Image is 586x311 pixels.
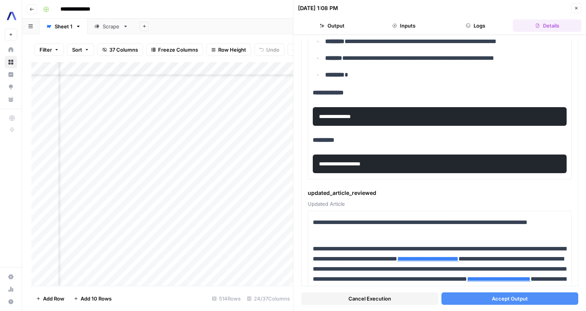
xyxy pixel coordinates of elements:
[5,56,17,68] a: Browse
[348,295,391,302] span: Cancel Execution
[146,43,203,56] button: Freeze Columns
[72,46,82,54] span: Sort
[81,295,112,302] span: Add 10 Rows
[492,295,528,302] span: Accept Output
[513,19,581,32] button: Details
[266,46,279,54] span: Undo
[34,43,64,56] button: Filter
[301,292,438,305] button: Cancel Execution
[5,68,17,81] a: Insights
[370,19,438,32] button: Inputs
[206,43,251,56] button: Row Height
[5,6,17,26] button: Workspace: AssemblyAI
[441,292,579,305] button: Accept Output
[308,200,572,208] span: Updated Article
[69,292,116,305] button: Add 10 Rows
[109,46,138,54] span: 37 Columns
[218,46,246,54] span: Row Height
[43,295,64,302] span: Add Row
[5,283,17,295] a: Usage
[5,295,17,308] button: Help + Support
[5,93,17,106] a: Your Data
[40,46,52,54] span: Filter
[244,292,293,305] div: 24/37 Columns
[55,23,72,30] div: Sheet 1
[88,19,135,34] a: Scrape
[254,43,284,56] button: Undo
[5,43,17,56] a: Home
[5,9,19,23] img: AssemblyAI Logo
[209,292,244,305] div: 514 Rows
[308,189,572,197] span: updated_article_reviewed
[5,81,17,93] a: Opportunities
[40,19,88,34] a: Sheet 1
[5,271,17,283] a: Settings
[31,292,69,305] button: Add Row
[97,43,143,56] button: 37 Columns
[158,46,198,54] span: Freeze Columns
[67,43,94,56] button: Sort
[441,19,510,32] button: Logs
[103,23,120,30] div: Scrape
[298,4,338,12] div: [DATE] 1:08 PM
[298,19,367,32] button: Output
